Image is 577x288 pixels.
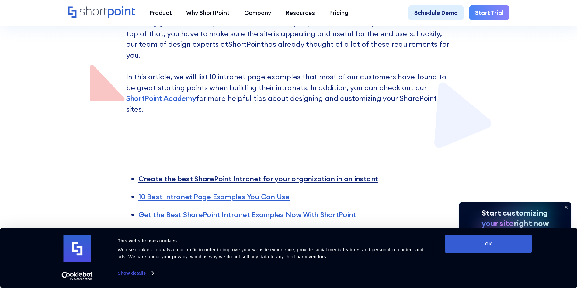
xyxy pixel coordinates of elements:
a: 10 Best Intranet Page Examples You Can Use [138,192,290,201]
a: Company [237,5,278,20]
span: We use cookies to analyze our traffic in order to improve your website experience, provide social... [118,247,424,259]
img: logo [64,235,91,262]
div: This website uses cookies [118,237,431,244]
a: Product [142,5,179,20]
a: Why ShortPoint [179,5,237,20]
div: Product [149,9,172,17]
a: Home [68,6,135,19]
div: Pricing [329,9,348,17]
div: Resources [286,9,315,17]
button: OK [445,235,532,253]
a: Pricing [322,5,356,20]
div: Why ShortPoint [186,9,230,17]
a: Create the best SharePoint Intranet for your organization in an instant [138,174,378,183]
div: Company [244,9,271,17]
a: Resources [278,5,322,20]
a: Schedule Demo [408,5,464,20]
a: Show details [118,269,154,278]
a: ShortPoint [228,39,264,49]
a: Start Trial [469,5,509,20]
a: Get the Best SharePoint Intranet Examples Now With ShortPoint [138,210,356,219]
a: ShortPoint Academy [126,93,196,104]
a: Usercentrics Cookiebot - opens in a new window [50,272,104,281]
